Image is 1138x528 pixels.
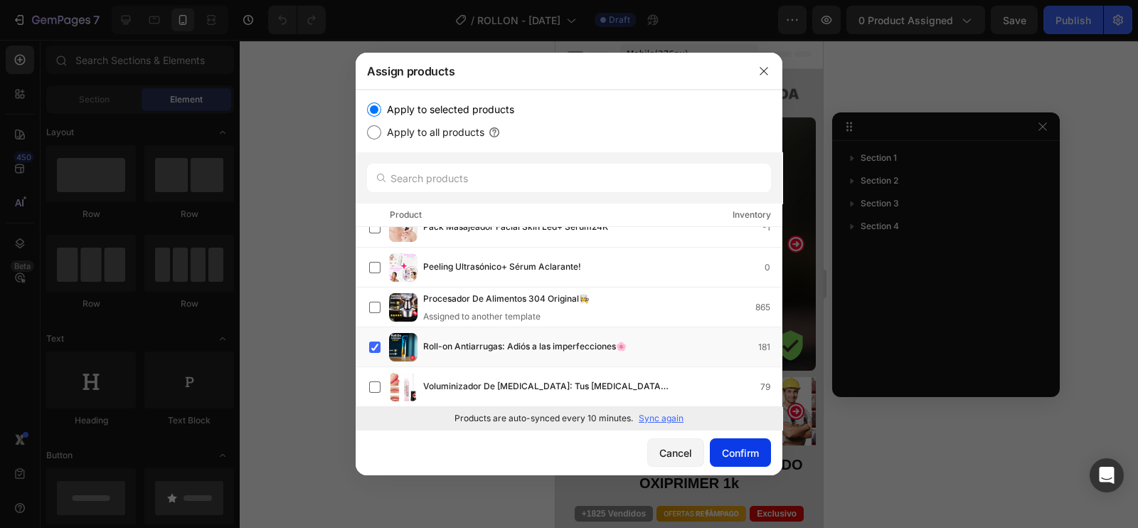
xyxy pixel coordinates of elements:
span: Mobile ( 376 px) [71,7,132,21]
button: Carousel Back Arrow [18,196,36,213]
p: Products are auto-synced every 10 minutes. [454,412,633,425]
div: 181 [758,340,782,354]
div: 79 [760,380,782,394]
div: Product [390,208,422,222]
img: product-img [389,213,418,242]
div: Assigned to another template [423,310,612,323]
span: Procesador De Alimentos 304 Original👩‍🍳 [423,292,590,307]
input: Search products [367,164,771,192]
img: product-img [389,253,418,282]
span: +1825 Vendidos [19,466,97,482]
div: Cancel [659,445,692,460]
div: -1 [762,221,782,235]
div: 0 [765,260,782,275]
div: 865 [755,300,782,315]
span: Voluminizador De [MEDICAL_DATA]: Tus [MEDICAL_DATA] más hermosos que nunca 💋. [423,379,671,395]
span: Pack Masajeador Facial Skin Led+ Serum24K [423,220,608,236]
img: product-img [389,293,418,322]
div: Assign products [356,53,745,90]
label: Apply to selected products [381,101,514,118]
p: Sync again [639,412,684,425]
h2: AGENTE ELIMINADOR DE OXIDO OXIPRIMER 1k [7,414,260,454]
img: product-img [389,333,418,361]
button: Carousel Back Arrow [18,363,36,380]
div: Confirm [722,445,759,460]
button: Carousel Next Arrow [232,196,249,213]
div: /> [356,90,782,430]
span: Roll-on Antiarrugas: Adiós a las imperfecciones🌸 [423,339,627,355]
button: Confirm [710,438,771,467]
span: Exclusivo [194,466,248,482]
button: Cancel [647,438,704,467]
img: product-img [389,373,418,401]
div: Open Intercom Messenger [1090,458,1124,492]
button: Carousel Next Arrow [232,363,249,380]
span: Peeling Ultrasónico+ Sérum Aclarante! [423,260,581,275]
label: Apply to all products [381,124,484,141]
div: Inventory [733,208,771,222]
